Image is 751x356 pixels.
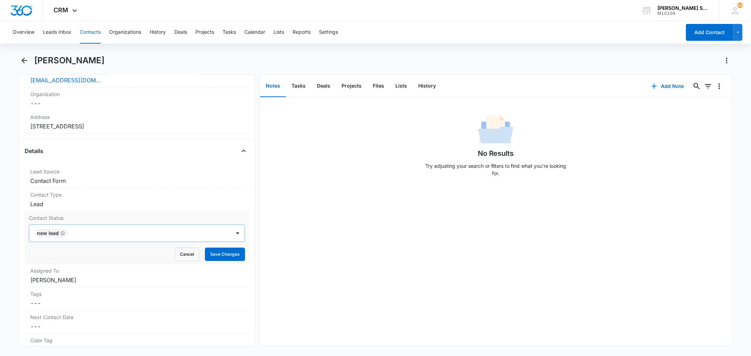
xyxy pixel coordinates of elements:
[59,231,65,236] div: Remove NEW LEAD
[413,75,442,97] button: History
[223,21,236,44] button: Tasks
[109,21,141,44] button: Organizations
[25,88,249,110] div: Organization---
[30,113,243,121] label: Address
[293,21,311,44] button: Reports
[25,110,249,134] div: Address[STREET_ADDRESS]
[657,5,709,11] div: account name
[25,188,249,211] div: Contact TypeLead
[714,81,725,92] button: Overflow Menu
[478,148,514,159] h1: No Results
[37,231,59,236] div: NEW LEAD
[30,276,243,284] dd: [PERSON_NAME]
[691,81,702,92] button: Search...
[25,264,249,287] div: Assigned To[PERSON_NAME]
[30,122,243,131] dd: [STREET_ADDRESS]
[30,168,243,175] label: Lead Source
[422,162,570,177] p: Try adjusting your search or filters to find what you’re looking for.
[390,75,413,97] button: Lists
[311,75,336,97] button: Deals
[702,81,714,92] button: Filters
[657,11,709,16] div: account id
[260,75,286,97] button: Notes
[19,55,30,66] button: Back
[274,21,284,44] button: Lists
[30,313,243,321] label: Next Contact Date
[30,290,243,298] label: Tags
[54,6,69,14] span: CRM
[336,75,367,97] button: Projects
[25,147,43,155] h4: Details
[30,322,243,331] dd: ---
[30,177,243,185] dd: Contact Form
[30,99,243,108] dd: ---
[244,21,265,44] button: Calendar
[13,21,35,44] button: Overview
[30,90,243,98] label: Organization
[150,21,166,44] button: History
[238,145,249,157] button: Close
[25,64,249,88] div: Email[EMAIL_ADDRESS][DOMAIN_NAME]
[30,76,101,84] a: [EMAIL_ADDRESS][DOMAIN_NAME]
[25,311,249,334] div: Next Contact Date---
[195,21,214,44] button: Projects
[30,191,243,198] label: Contact Type
[25,165,249,188] div: Lead SourceContact Form
[30,267,243,274] label: Assigned To
[43,21,71,44] button: Leads Inbox
[737,2,743,8] div: notifications count
[721,55,732,66] button: Actions
[175,248,199,261] button: Cancel
[367,75,390,97] button: Files
[205,248,245,261] button: Save Changes
[686,24,733,41] button: Add Contact
[80,21,101,44] button: Contacts
[644,78,691,95] button: Add Note
[319,21,338,44] button: Settings
[30,200,243,208] dd: Lead
[478,113,513,148] img: No Data
[29,214,245,222] label: Contact Status
[30,299,243,307] dd: ---
[25,287,249,311] div: Tags---
[286,75,311,97] button: Tasks
[737,2,743,8] span: 132
[34,55,105,66] h1: [PERSON_NAME]
[174,21,187,44] button: Deals
[30,337,243,344] label: Color Tag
